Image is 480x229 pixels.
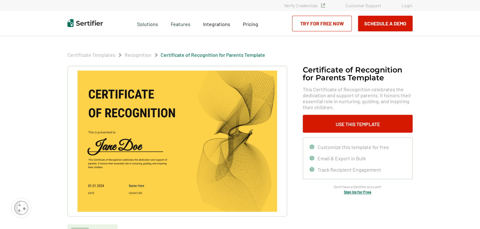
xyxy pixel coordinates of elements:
[14,201,28,215] img: Cookie Popup Icon
[203,19,230,27] a: Integrations
[317,167,381,173] span: Track Recipient Engagement
[243,21,258,27] span: Pricing
[344,190,371,194] a: Sign Up for Free
[284,3,325,8] a: Verify Credentials
[345,3,381,8] a: Customer Support
[334,184,381,190] span: Don’t have a Sertifier account?
[137,19,158,27] span: Solutions
[243,19,258,27] a: Pricing
[292,16,352,31] a: Try for Free Now
[358,16,413,31] button: Schedule a Demo
[171,19,190,27] span: Features
[317,144,389,150] span: Customize this template for free
[317,155,366,161] span: Email & Export in Bulk
[77,71,277,212] img: Certificate of Recognition for Parents Template
[321,3,325,8] img: Verified
[449,199,480,229] iframe: Chat Widget
[402,3,413,8] a: Login
[303,115,413,133] button: Use This Template
[303,66,413,82] h1: Certificate of Recognition for Parents Template
[203,21,230,27] span: Integrations
[161,52,265,58] a: Certificate of Recognition for Parents Template
[125,52,152,58] a: Recognition
[67,19,103,27] img: Sertifier | Digital Credentialing Platform
[303,86,413,110] span: This Certificate of Recognition celebrates the dedication and support of parents. It honors their...
[67,52,115,58] a: Certificate Templates
[67,52,265,58] div: Breadcrumb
